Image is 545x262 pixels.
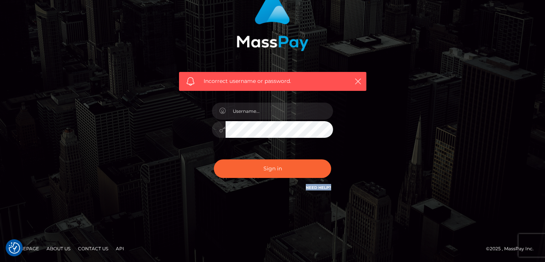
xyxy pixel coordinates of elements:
[204,77,342,85] span: Incorrect username or password.
[8,243,42,254] a: Homepage
[226,103,333,120] input: Username...
[75,243,111,254] a: Contact Us
[306,185,331,190] a: Need Help?
[113,243,127,254] a: API
[214,159,331,178] button: Sign in
[9,242,20,254] img: Revisit consent button
[9,242,20,254] button: Consent Preferences
[44,243,73,254] a: About Us
[486,245,539,253] div: © 2025 , MassPay Inc.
